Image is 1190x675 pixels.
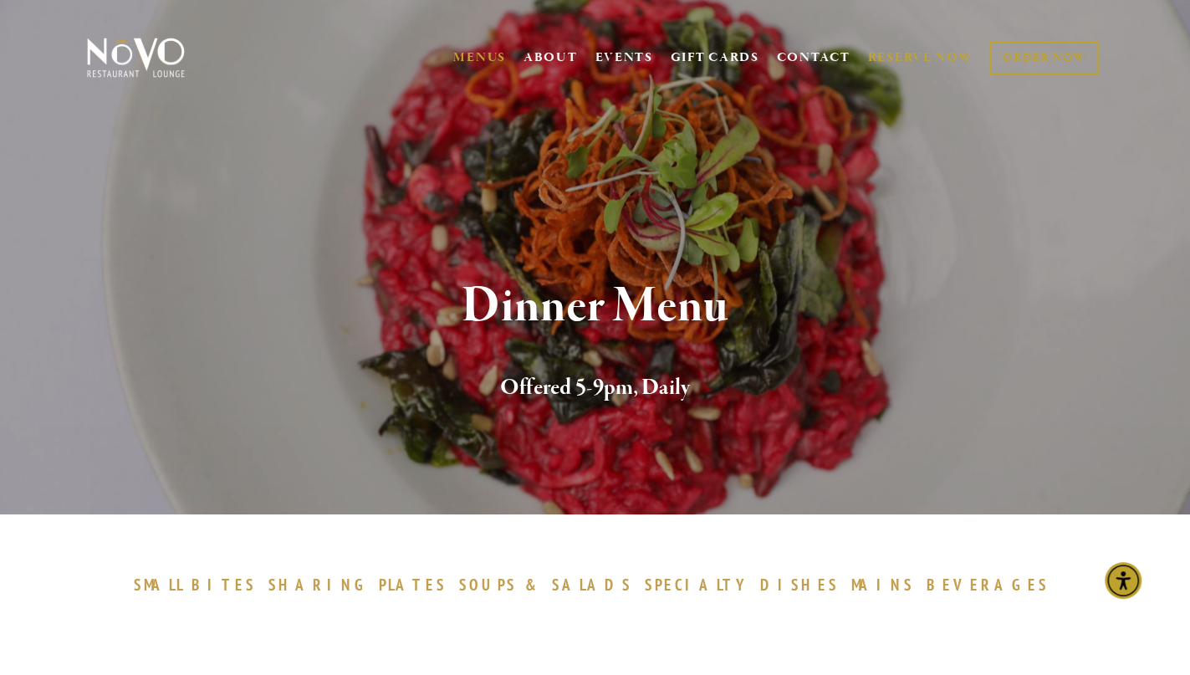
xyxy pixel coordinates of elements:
[851,575,922,595] a: MAINS
[192,575,256,595] span: BITES
[134,575,265,595] a: SMALLBITES
[84,37,188,79] img: Novo Restaurant &amp; Lounge
[671,42,759,74] a: GIFT CARDS
[268,575,370,595] span: SHARING
[867,42,973,74] a: RESERVE NOW
[523,49,578,66] a: ABOUT
[1105,562,1141,599] div: Accessibility Menu
[453,49,506,66] a: MENUS
[115,371,1076,406] h2: Offered 5-9pm, Daily
[379,575,447,595] span: PLATES
[645,575,847,595] a: SPECIALTYDISHES
[851,575,914,595] span: MAINS
[645,575,752,595] span: SPECIALTY
[134,575,184,595] span: SMALL
[115,279,1076,334] h1: Dinner Menu
[989,41,1099,75] a: ORDER NOW
[927,575,1049,595] span: BEVERAGES
[525,575,544,595] span: &
[595,49,652,66] a: EVENTS
[458,575,640,595] a: SOUPS&SALADS
[458,575,517,595] span: SOUPS
[927,575,1057,595] a: BEVERAGES
[268,575,454,595] a: SHARINGPLATES
[777,42,850,74] a: CONTACT
[552,575,632,595] span: SALADS
[759,575,839,595] span: DISHES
